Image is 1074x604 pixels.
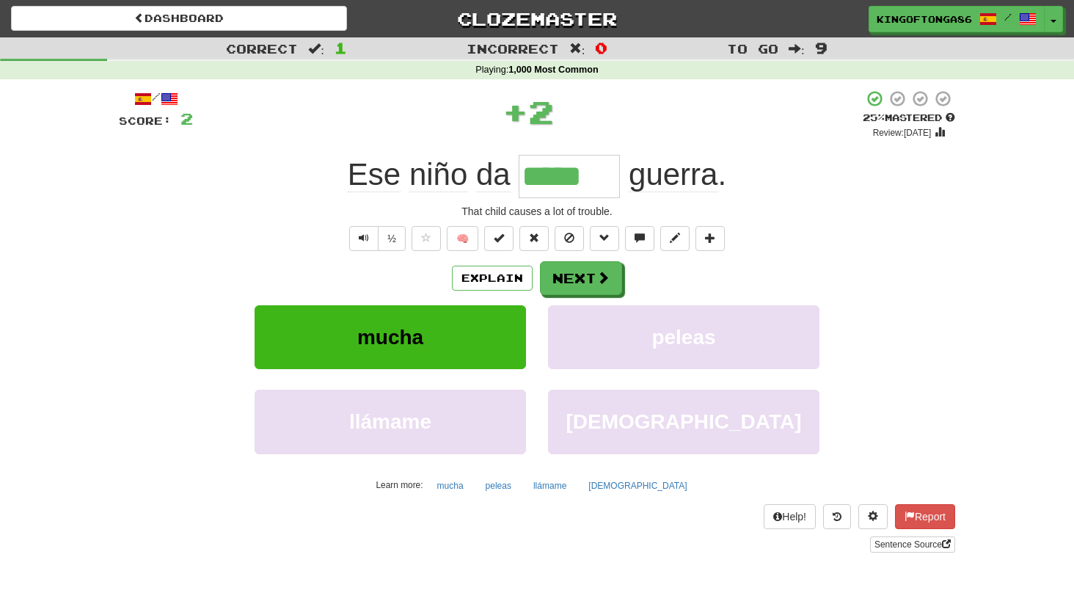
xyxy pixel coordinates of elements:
span: To go [727,41,778,56]
button: Reset to 0% Mastered (alt+r) [519,226,549,251]
button: mucha [429,475,472,497]
span: peleas [651,326,715,349]
div: / [119,90,193,108]
button: Favorite sentence (alt+f) [412,226,441,251]
span: / [1004,12,1012,22]
span: niño [409,157,467,192]
span: 2 [180,109,193,128]
span: llámame [349,410,431,433]
button: Report [895,504,955,529]
span: 9 [815,39,828,57]
button: Discuss sentence (alt+u) [625,226,654,251]
span: + [503,90,528,134]
span: 2 [528,93,554,130]
span: Ese [348,157,401,192]
a: Dashboard [11,6,347,31]
button: llámame [525,475,574,497]
button: [DEMOGRAPHIC_DATA] [548,390,819,454]
span: mucha [357,326,423,349]
span: Correct [226,41,298,56]
a: Sentence Source [870,536,955,553]
div: Text-to-speech controls [346,226,406,251]
span: Incorrect [467,41,559,56]
button: Edit sentence (alt+d) [660,226,690,251]
small: Learn more: [376,480,423,490]
span: da [476,157,511,192]
button: llámame [255,390,526,454]
span: : [569,43,585,55]
button: peleas [548,305,819,369]
span: : [789,43,805,55]
button: Play sentence audio (ctl+space) [349,226,379,251]
div: Mastered [863,112,955,125]
span: Score: [119,114,172,127]
div: That child causes a lot of trouble. [119,204,955,219]
button: Add to collection (alt+a) [695,226,725,251]
a: Kingoftonga86 / [869,6,1045,32]
span: 25 % [863,112,885,123]
button: Help! [764,504,816,529]
button: Ignore sentence (alt+i) [555,226,584,251]
span: 0 [595,39,607,57]
button: Set this sentence to 100% Mastered (alt+m) [484,226,514,251]
button: Explain [452,266,533,291]
button: Next [540,261,622,295]
span: guerra [629,157,717,192]
button: peleas [478,475,519,497]
button: Grammar (alt+g) [590,226,619,251]
button: 🧠 [447,226,478,251]
span: Kingoftonga86 [877,12,972,26]
button: ½ [378,226,406,251]
small: Review: [DATE] [873,128,932,138]
span: . [620,157,726,192]
button: mucha [255,305,526,369]
span: : [308,43,324,55]
button: Round history (alt+y) [823,504,851,529]
span: [DEMOGRAPHIC_DATA] [566,410,802,433]
button: [DEMOGRAPHIC_DATA] [580,475,695,497]
strong: 1,000 Most Common [508,65,598,75]
span: 1 [335,39,347,57]
a: Clozemaster [369,6,705,32]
